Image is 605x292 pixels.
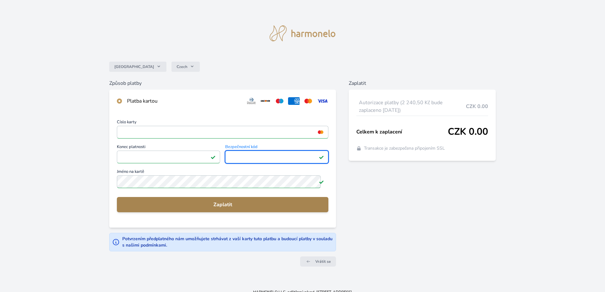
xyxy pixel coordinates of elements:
iframe: Iframe pro číslo karty [120,128,326,137]
img: visa.svg [317,97,328,105]
h6: Způsob platby [109,79,336,87]
iframe: Iframe pro bezpečnostní kód [228,153,326,161]
span: Autorizace platby (2 240,50 Kč bude zaplaceno [DATE]) [359,99,466,114]
span: Vrátit se [315,259,331,264]
span: Jméno na kartě [117,170,328,175]
img: diners.svg [245,97,257,105]
div: Platba kartou [127,97,240,105]
span: Transakce je zabezpečena připojením SSL [364,145,445,152]
button: Czech [171,62,200,72]
h6: Zaplatit [349,79,496,87]
iframe: Iframe pro datum vypršení platnosti [120,153,217,161]
img: mc [316,129,325,135]
img: Platné pole [211,154,216,160]
button: [GEOGRAPHIC_DATA] [109,62,166,72]
span: Bezpečnostní kód [225,145,328,151]
span: Číslo karty [117,120,328,126]
img: logo.svg [270,25,336,41]
a: Vrátit se [300,256,336,267]
img: discover.svg [260,97,272,105]
img: maestro.svg [274,97,286,105]
span: Czech [177,64,187,69]
img: amex.svg [288,97,300,105]
span: Celkem k zaplacení [356,128,448,136]
span: Zaplatit [122,201,323,208]
span: CZK 0.00 [466,103,488,110]
img: Platné pole [319,154,324,160]
img: mc.svg [302,97,314,105]
span: [GEOGRAPHIC_DATA] [114,64,154,69]
input: Jméno na kartěPlatné pole [117,175,321,188]
span: CZK 0.00 [448,126,488,138]
div: Potvrzením předplatného nám umožňujete strhávat z vaší karty tuto platbu a budoucí platby v soula... [122,236,333,248]
button: Zaplatit [117,197,328,212]
img: Platné pole [319,179,324,184]
span: Konec platnosti [117,145,220,151]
